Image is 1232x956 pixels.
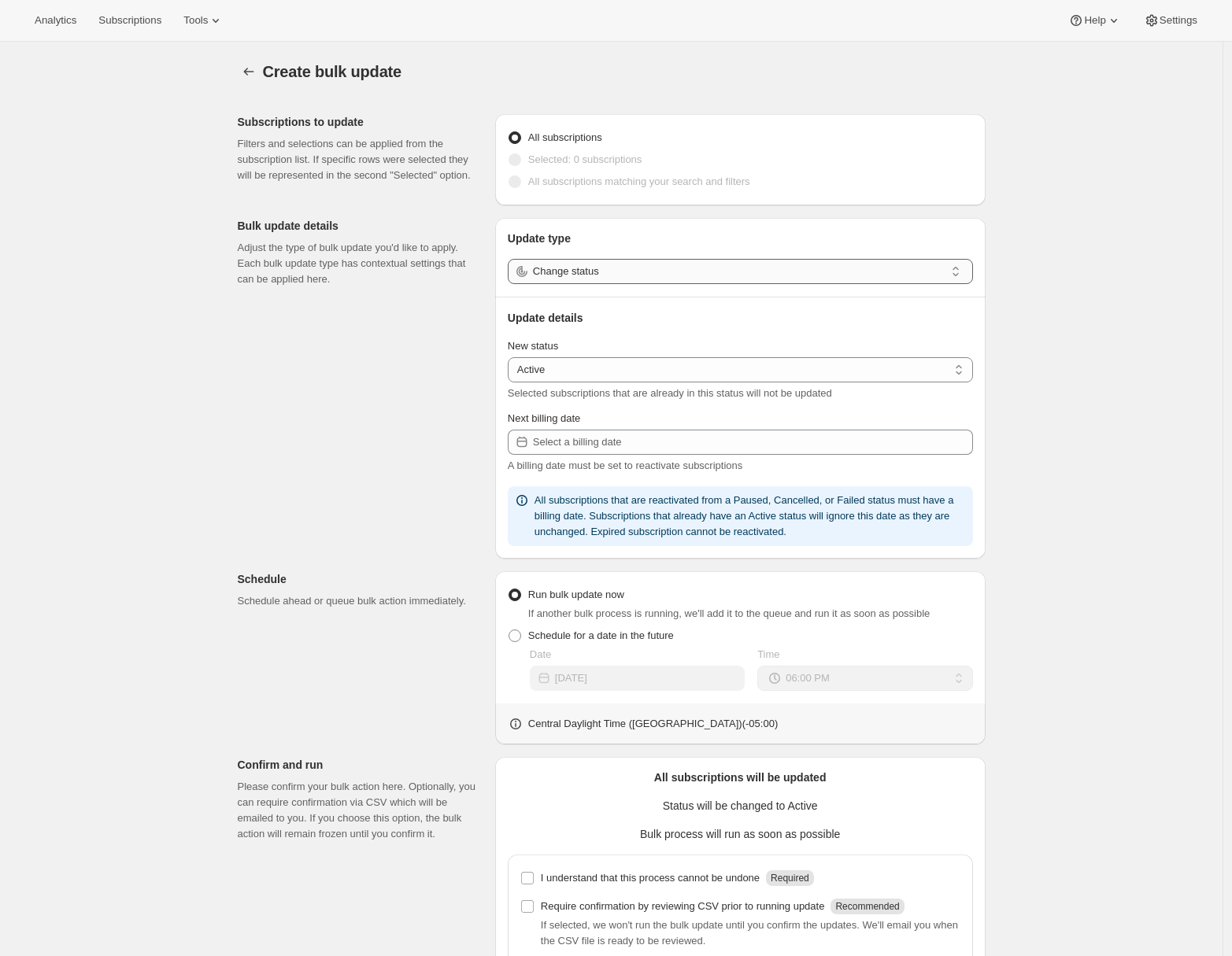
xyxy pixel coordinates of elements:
[238,593,483,609] p: Schedule ahead or queue bulk action immediately.
[530,648,551,660] span: Date
[528,589,624,600] span: Run bulk update now
[35,14,76,27] span: Analytics
[541,899,825,914] p: Require confirmation by reviewing CSV prior to running update
[757,648,779,660] span: Time
[528,716,778,732] p: Central Daylight Time ([GEOGRAPHIC_DATA]) ( -05 : 00 )
[508,770,973,785] p: All subscriptions will be updated
[1059,9,1130,31] button: Help
[1084,14,1105,27] span: Help
[508,798,973,814] p: Status will be changed to Active
[508,826,973,842] p: Bulk process will run as soon as possible
[89,9,171,31] button: Subscriptions
[1134,9,1207,31] button: Settings
[835,901,899,912] span: Recommended
[238,114,483,130] p: Subscriptions to update
[535,493,967,540] p: All subscriptions that are reactivated from a Paused, Cancelled, or Failed status must have a bil...
[528,175,750,187] span: All subscriptions matching your search and filters
[508,310,973,326] p: Update details
[25,9,86,31] button: Analytics
[508,340,558,352] span: New status
[541,919,958,947] span: If selected, we won't run the bulk update until you confirm the updates. We'll email you when the...
[238,218,483,234] p: Bulk update details
[98,14,161,27] span: Subscriptions
[528,131,602,143] span: All subscriptions
[183,14,208,27] span: Tools
[528,153,642,165] span: Selected: 0 subscriptions
[508,231,973,246] p: Update type
[238,757,483,773] p: Confirm and run
[174,9,233,31] button: Tools
[541,870,760,886] p: I understand that this process cannot be undone
[1160,14,1197,27] span: Settings
[508,460,742,471] span: A billing date must be set to reactivate subscriptions
[263,63,401,80] span: Create bulk update
[528,607,930,619] span: If another bulk process is running, we'll add it to the queue and run it as soon as possible
[238,779,483,842] p: Please confirm your bulk action here. Optionally, you can require confirmation via CSV which will...
[771,873,809,884] span: Required
[528,629,674,641] span: Schedule for a date in the future
[508,387,832,399] span: Selected subscriptions that are already in this status will not be updated
[238,571,483,587] p: Schedule
[508,412,581,424] span: Next billing date
[533,430,973,455] input: Select a billing date
[238,136,483,183] p: Filters and selections can be applied from the subscription list. If specific rows were selected ...
[238,240,483,287] p: Adjust the type of bulk update you'd like to apply. Each bulk update type has contextual settings...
